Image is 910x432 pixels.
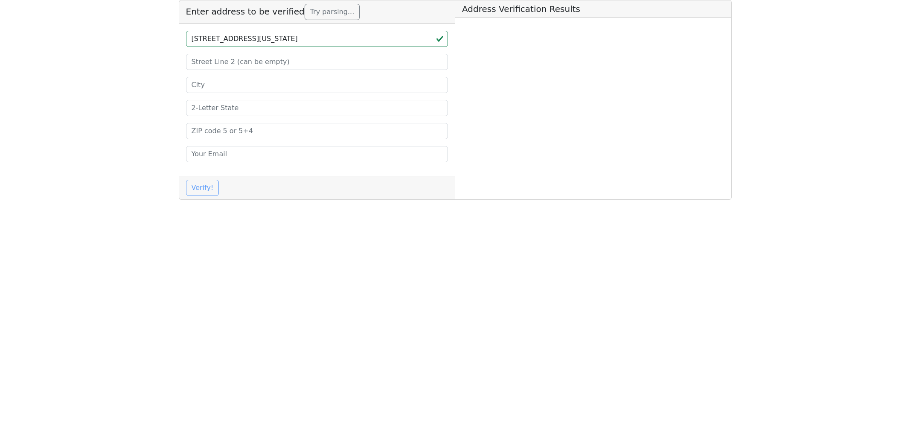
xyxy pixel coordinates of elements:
input: Your Email [186,146,448,162]
input: City [186,77,448,93]
input: Street Line 2 (can be empty) [186,54,448,70]
h5: Enter address to be verified [179,0,455,24]
input: ZIP code 5 or 5+4 [186,123,448,139]
button: Try parsing... [305,4,360,20]
input: Street Line 1 [186,31,448,47]
h5: Address Verification Results [455,0,731,18]
input: 2-Letter State [186,100,448,116]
